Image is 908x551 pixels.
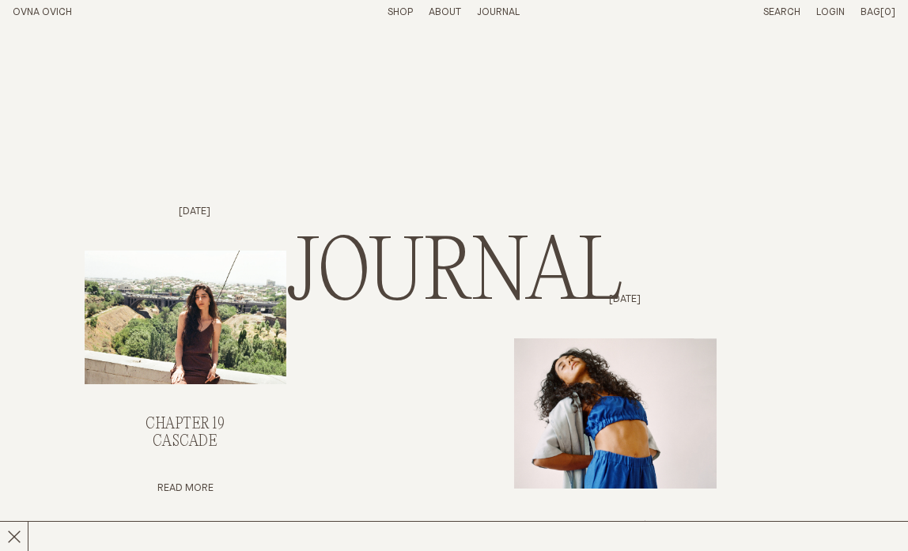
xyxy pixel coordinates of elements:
[861,7,880,17] span: Bag
[514,338,717,489] img: Chapter 18, The Joy
[816,7,845,17] a: Login
[477,7,520,17] a: Journal
[146,416,225,450] a: Chapter 19, Cascade
[13,7,72,17] a: Home
[146,416,225,450] h3: Chapter 19 Cascade
[880,7,895,17] span: [0]
[286,228,622,323] h2: Journal
[763,7,800,17] a: Search
[160,206,210,219] p: [DATE]
[85,251,287,385] img: Chapter 19, Cascade
[157,482,214,496] a: Chapter 19, Cascade
[429,6,461,20] summary: About
[388,7,413,17] a: Shop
